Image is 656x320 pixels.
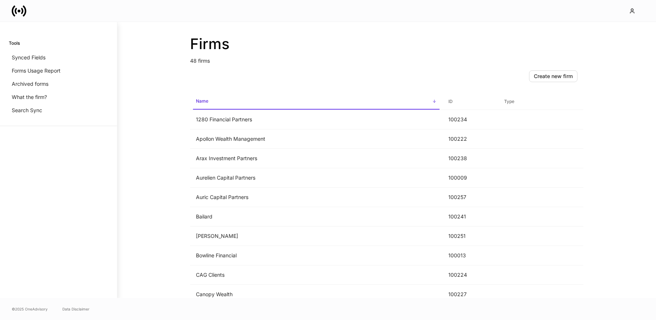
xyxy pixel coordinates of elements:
[442,227,498,246] td: 100251
[534,73,573,80] div: Create new firm
[196,98,208,104] h6: Name
[442,207,498,227] td: 100241
[442,129,498,149] td: 100222
[12,80,48,88] p: Archived forms
[190,246,442,265] td: Bowline Financial
[190,168,442,188] td: Aurelien Capital Partners
[448,98,453,105] h6: ID
[529,70,577,82] button: Create new firm
[190,207,442,227] td: Bailard
[190,285,442,304] td: Canopy Wealth
[9,51,108,64] a: Synced Fields
[442,110,498,129] td: 100234
[190,149,442,168] td: Arax Investment Partners
[442,265,498,285] td: 100224
[190,188,442,207] td: Auric Capital Partners
[9,64,108,77] a: Forms Usage Report
[445,94,495,109] span: ID
[442,149,498,168] td: 100238
[190,227,442,246] td: [PERSON_NAME]
[9,77,108,91] a: Archived forms
[190,110,442,129] td: 1280 Financial Partners
[501,94,580,109] span: Type
[193,94,440,110] span: Name
[442,188,498,207] td: 100257
[12,54,45,61] p: Synced Fields
[12,306,48,312] span: © 2025 OneAdvisory
[442,285,498,304] td: 100227
[12,93,47,101] p: What the firm?
[190,35,583,53] h2: Firms
[504,98,514,105] h6: Type
[190,53,583,65] p: 48 firms
[9,91,108,104] a: What the firm?
[9,104,108,117] a: Search Sync
[12,67,61,74] p: Forms Usage Report
[442,246,498,265] td: 100013
[190,265,442,285] td: CAG Clients
[12,107,42,114] p: Search Sync
[62,306,90,312] a: Data Disclaimer
[190,129,442,149] td: Apollon Wealth Management
[9,40,20,47] h6: Tools
[442,168,498,188] td: 100009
